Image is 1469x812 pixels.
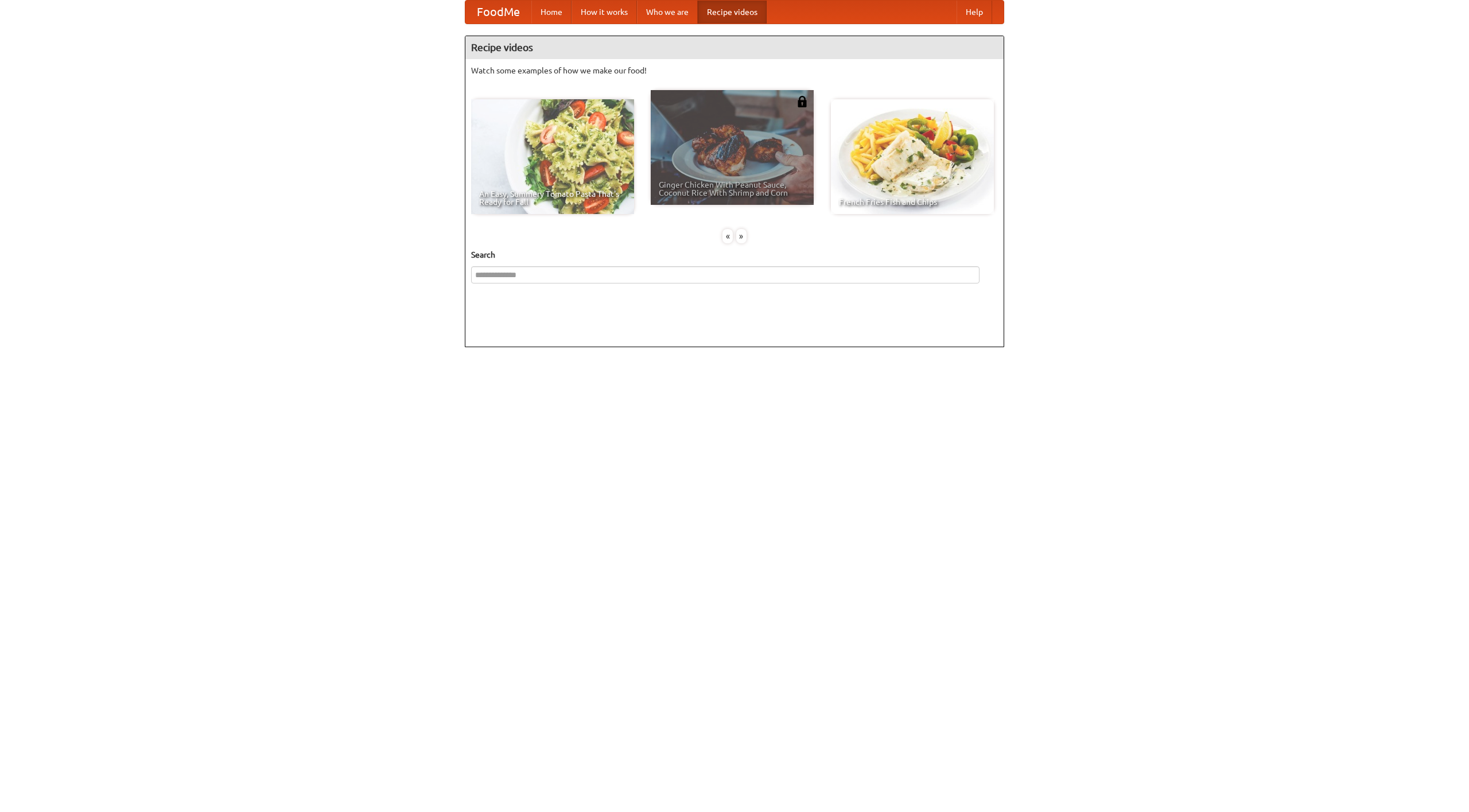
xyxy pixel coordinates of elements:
[572,1,637,24] a: How it works
[531,1,572,24] a: Home
[471,249,998,261] h5: Search
[637,1,698,24] a: Who we are
[796,96,808,107] img: 483408.png
[957,1,992,24] a: Help
[471,99,634,214] a: An Easy, Summery Tomato Pasta That's Ready for Fall
[465,36,1004,59] h4: Recipe videos
[736,229,747,243] div: »
[722,229,733,243] div: «
[839,198,986,206] span: French Fries Fish and Chips
[698,1,767,24] a: Recipe videos
[465,1,531,24] a: FoodMe
[831,99,994,214] a: French Fries Fish and Chips
[479,190,626,206] span: An Easy, Summery Tomato Pasta That's Ready for Fall
[471,65,998,76] p: Watch some examples of how we make our food!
